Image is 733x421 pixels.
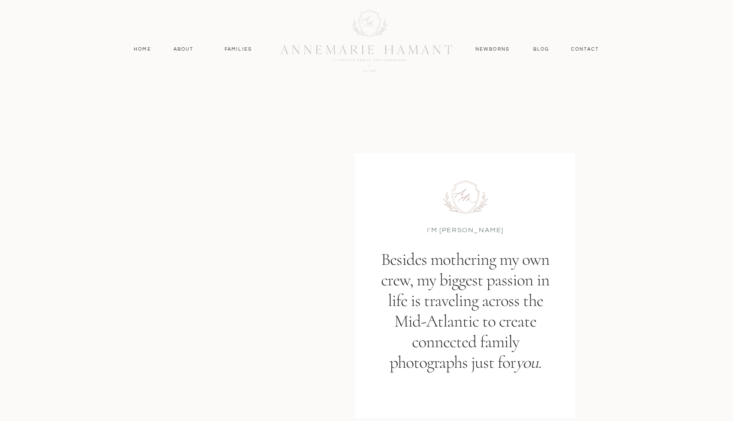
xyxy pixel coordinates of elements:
a: Families [219,45,258,53]
i: you [516,352,538,373]
h1: Besides mothering my own crew, my biggest passion in life is traveling across the Mid-Atlantic to... [380,249,550,418]
p: I'M [PERSON_NAME] [427,225,504,234]
a: Home [130,45,155,53]
a: contact [566,45,604,53]
a: About [171,45,196,53]
a: Blog [531,45,551,53]
a: Newborns [472,45,513,53]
